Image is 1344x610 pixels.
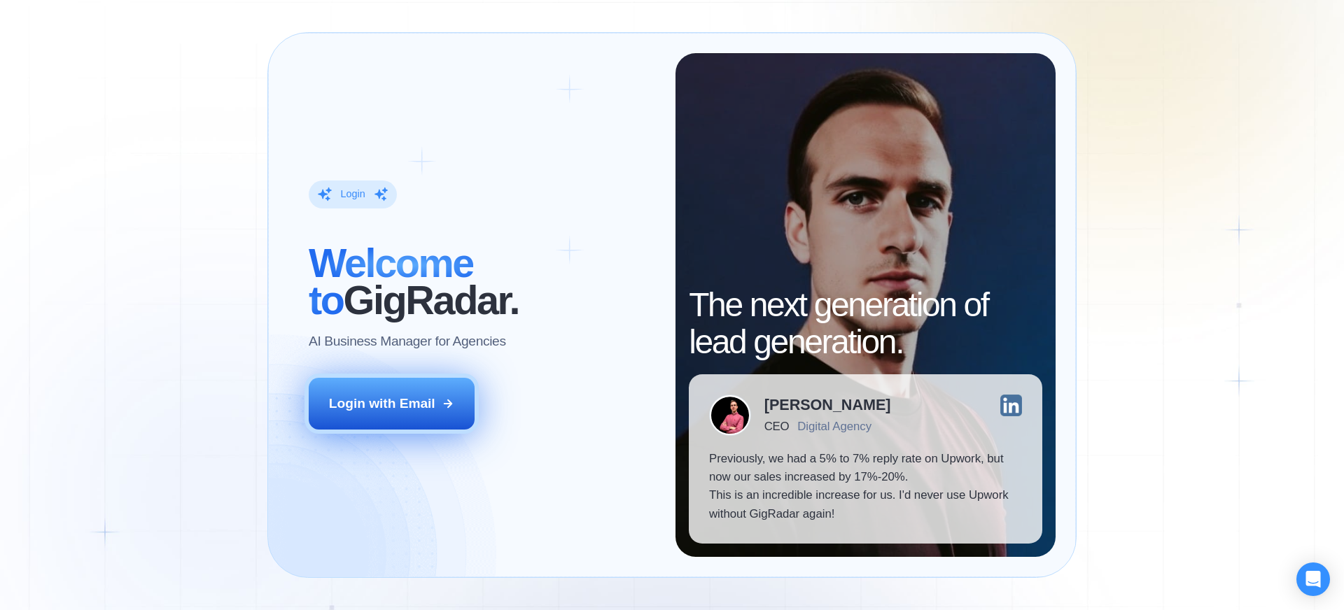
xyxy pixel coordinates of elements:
[764,420,789,433] div: CEO
[689,287,1042,361] h2: The next generation of lead generation.
[309,245,655,319] h2: ‍ GigRadar.
[309,332,506,350] p: AI Business Manager for Agencies
[340,187,365,201] div: Login
[797,420,871,433] div: Digital Agency
[709,450,1022,524] p: Previously, we had a 5% to 7% reply rate on Upwork, but now our sales increased by 17%-20%. This ...
[309,378,475,430] button: Login with Email
[329,395,435,413] div: Login with Email
[309,241,473,322] span: Welcome to
[1296,562,1330,596] div: Open Intercom Messenger
[764,397,891,413] div: [PERSON_NAME]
